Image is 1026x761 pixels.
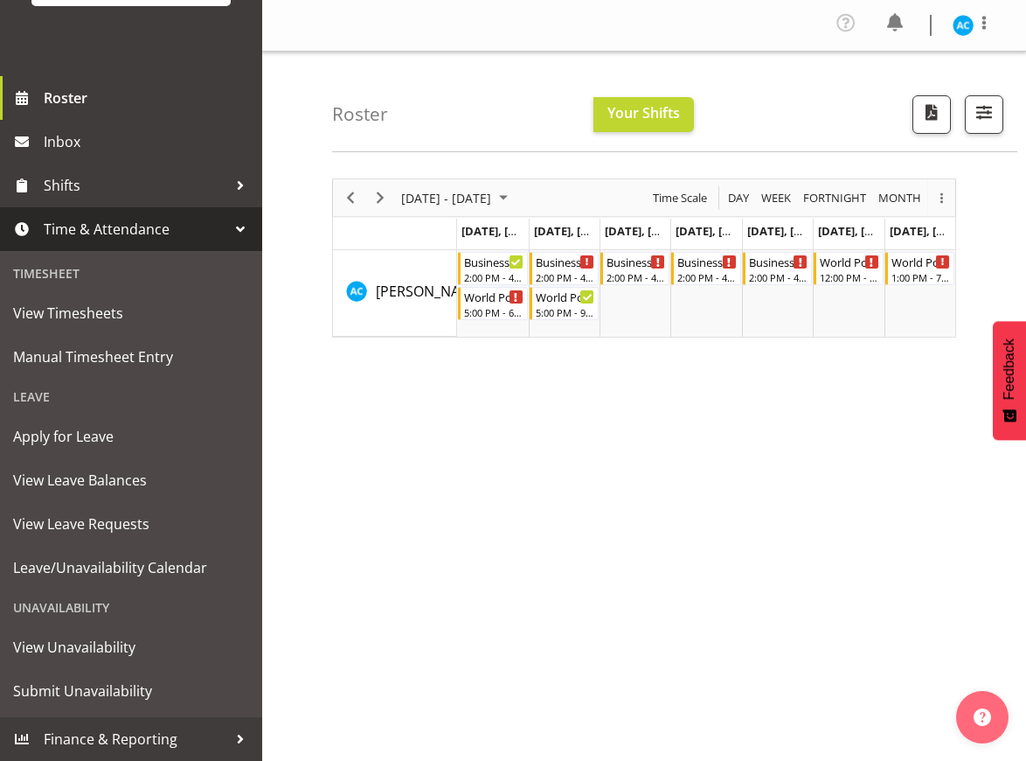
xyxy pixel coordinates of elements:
[399,187,493,209] span: [DATE] - [DATE]
[818,223,898,239] span: [DATE], [DATE]
[651,187,709,209] span: Time Scale
[4,669,258,713] a: Submit Unavailability
[743,252,812,285] div: Abbey Craib"s event - Business 1/2pm~4:30pm World Polls Begin From Friday, September 5, 2025 at 2...
[4,590,258,625] div: Unavailability
[457,250,955,337] table: Timeline Week of September 6, 2025
[876,187,925,209] button: Timeline Month
[4,415,258,458] a: Apply for Leave
[749,270,808,284] div: 2:00 PM - 4:30 PM
[974,709,991,726] img: help-xxl-2.png
[4,291,258,335] a: View Timesheets
[536,305,594,319] div: 5:00 PM - 9:00 PM
[376,281,484,302] a: [PERSON_NAME]
[820,270,878,284] div: 12:00 PM - 7:00 PM
[336,179,365,216] div: Previous
[749,253,808,270] div: Business 1/2pm~4:30pm World Polls
[820,253,878,270] div: World Poll NZ Weekends
[1002,339,1017,400] span: Feedback
[464,305,523,319] div: 5:00 PM - 6:00 PM
[13,423,249,450] span: Apply for Leave
[461,223,541,239] span: [DATE], [DATE]
[536,270,594,284] div: 2:00 PM - 4:30 PM
[607,103,680,122] span: Your Shifts
[44,129,253,155] span: Inbox
[671,252,740,285] div: Abbey Craib"s event - Business 1/2pm~4:30pm World Polls Begin From Thursday, September 4, 2025 at...
[13,300,249,326] span: View Timesheets
[4,546,258,590] a: Leave/Unavailability Calendar
[891,270,950,284] div: 1:00 PM - 7:00 PM
[530,252,599,285] div: Abbey Craib"s event - Business 1/2pm~4:30pm World Polls Begin From Tuesday, September 2, 2025 at ...
[13,555,249,581] span: Leave/Unavailability Calendar
[13,467,249,493] span: View Leave Balances
[536,253,594,270] div: Business 1/2pm~4:30pm World Polls
[4,625,258,669] a: View Unavailability
[534,223,614,239] span: [DATE], [DATE]
[13,511,249,537] span: View Leave Requests
[759,187,793,209] span: Week
[369,187,392,209] button: Next
[885,252,954,285] div: Abbey Craib"s event - World Poll Aust Wkend Begin From Sunday, September 7, 2025 at 1:00:00 PM GM...
[13,634,249,660] span: View Unavailability
[877,187,923,209] span: Month
[44,216,227,242] span: Time & Attendance
[891,253,950,270] div: World Poll Aust Wkend
[677,253,736,270] div: Business 1/2pm~4:30pm World Polls
[801,187,870,209] button: Fortnight
[801,187,868,209] span: Fortnight
[4,255,258,291] div: Timesheet
[593,97,694,132] button: Your Shifts
[927,179,955,216] div: overflow
[365,179,395,216] div: Next
[4,379,258,415] div: Leave
[759,187,794,209] button: Timeline Week
[726,187,751,209] span: Day
[530,287,599,320] div: Abbey Craib"s event - World Poll NZ Weekdays Begin From Tuesday, September 2, 2025 at 5:00:00 PM ...
[333,250,457,337] td: Abbey Craib resource
[676,223,755,239] span: [DATE], [DATE]
[376,282,484,301] span: [PERSON_NAME]
[13,678,249,704] span: Submit Unavailability
[814,252,883,285] div: Abbey Craib"s event - World Poll NZ Weekends Begin From Saturday, September 6, 2025 at 12:00:00 P...
[600,252,669,285] div: Abbey Craib"s event - Business 1/2pm~4:30pm World Polls Begin From Wednesday, September 3, 2025 a...
[464,270,523,284] div: 2:00 PM - 4:30 PM
[677,270,736,284] div: 2:00 PM - 4:30 PM
[4,458,258,502] a: View Leave Balances
[605,223,684,239] span: [DATE], [DATE]
[4,335,258,379] a: Manual Timesheet Entry
[44,85,253,111] span: Roster
[890,223,969,239] span: [DATE], [DATE]
[13,344,249,370] span: Manual Timesheet Entry
[993,321,1026,440] button: Feedback - Show survey
[399,187,516,209] button: September 01 - 07, 2025
[607,270,665,284] div: 2:00 PM - 4:30 PM
[725,187,752,209] button: Timeline Day
[607,253,665,270] div: Business 1/2pm~4:30pm World Polls
[339,187,363,209] button: Previous
[332,178,956,338] div: Timeline Week of September 6, 2025
[650,187,711,209] button: Time Scale
[44,726,227,752] span: Finance & Reporting
[965,95,1003,134] button: Filter Shifts
[332,104,388,124] h4: Roster
[912,95,951,134] button: Download a PDF of the roster according to the set date range.
[4,502,258,546] a: View Leave Requests
[464,253,523,270] div: Business 1/2pm~4:30pm World Polls
[953,15,974,36] img: abbey-craib10174.jpg
[44,172,227,199] span: Shifts
[747,223,827,239] span: [DATE], [DATE]
[458,287,527,320] div: Abbey Craib"s event - World Poll NZ Weekdays Begin From Monday, September 1, 2025 at 5:00:00 PM G...
[464,288,523,305] div: World Poll NZ Weekdays
[458,252,527,285] div: Abbey Craib"s event - Business 1/2pm~4:30pm World Polls Begin From Monday, September 1, 2025 at 2...
[536,288,594,305] div: World Poll NZ Weekdays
